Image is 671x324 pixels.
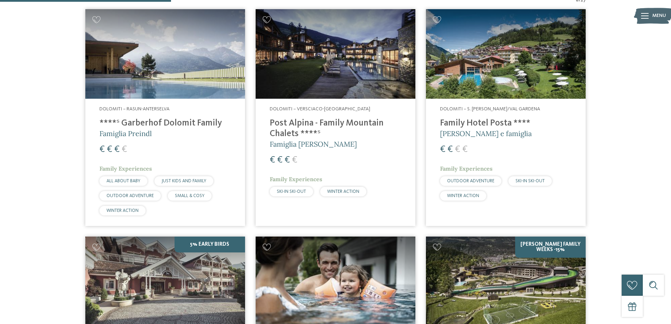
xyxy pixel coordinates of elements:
[440,106,540,111] span: Dolomiti – S. [PERSON_NAME]/Val Gardena
[447,194,479,198] span: WINTER ACTION
[516,179,545,183] span: SKI-IN SKI-OUT
[426,9,586,99] img: Cercate un hotel per famiglie? Qui troverete solo i migliori!
[270,155,275,165] span: €
[270,106,370,111] span: Dolomiti – Versciaco-[GEOGRAPHIC_DATA]
[107,145,112,154] span: €
[99,129,152,138] span: Famiglia Preindl
[99,145,105,154] span: €
[175,194,205,198] span: SMALL & COSY
[440,118,572,129] h4: Family Hotel Posta ****
[277,189,306,194] span: SKI-IN SKI-OUT
[106,194,154,198] span: OUTDOOR ADVENTURE
[447,179,494,183] span: OUTDOOR ADVENTURE
[99,118,231,129] h4: ****ˢ Garberhof Dolomit Family
[462,145,468,154] span: €
[85,9,245,99] img: Cercate un hotel per famiglie? Qui troverete solo i migliori!
[270,176,322,183] span: Family Experiences
[161,179,206,183] span: JUST KIDS AND FAMILY
[114,145,120,154] span: €
[270,140,357,148] span: Famiglia [PERSON_NAME]
[270,118,401,139] h4: Post Alpina - Family Mountain Chalets ****ˢ
[122,145,127,154] span: €
[99,165,152,172] span: Family Experiences
[277,155,282,165] span: €
[292,155,297,165] span: €
[440,129,532,138] span: [PERSON_NAME] e famiglia
[85,9,245,226] a: Cercate un hotel per famiglie? Qui troverete solo i migliori! Dolomiti – Rasun-Anterselva ****ˢ G...
[106,208,139,213] span: WINTER ACTION
[285,155,290,165] span: €
[447,145,453,154] span: €
[426,9,586,226] a: Cercate un hotel per famiglie? Qui troverete solo i migliori! Dolomiti – S. [PERSON_NAME]/Val Gar...
[99,106,170,111] span: Dolomiti – Rasun-Anterselva
[440,145,445,154] span: €
[106,179,140,183] span: ALL ABOUT BABY
[440,165,493,172] span: Family Experiences
[256,9,415,99] img: Post Alpina - Family Mountain Chalets ****ˢ
[455,145,460,154] span: €
[327,189,359,194] span: WINTER ACTION
[256,9,415,226] a: Cercate un hotel per famiglie? Qui troverete solo i migliori! Dolomiti – Versciaco-[GEOGRAPHIC_DA...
